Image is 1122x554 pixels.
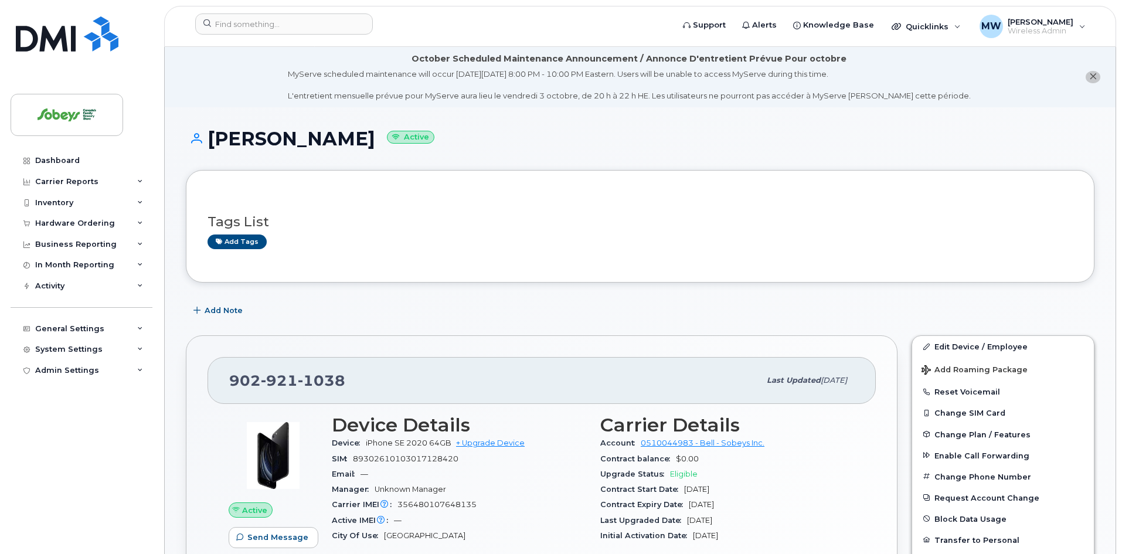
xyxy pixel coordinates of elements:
h3: Device Details [332,414,586,436]
span: [DATE] [821,376,847,385]
span: Contract balance [600,454,676,463]
span: — [361,470,368,478]
span: 356480107648135 [397,500,477,509]
div: October Scheduled Maintenance Announcement / Annonce D'entretient Prévue Pour octobre [412,53,846,65]
span: [GEOGRAPHIC_DATA] [384,531,465,540]
span: Active [242,505,267,516]
button: Change SIM Card [912,402,1094,423]
span: Upgrade Status [600,470,670,478]
span: — [394,516,402,525]
button: Enable Call Forwarding [912,445,1094,466]
h3: Carrier Details [600,414,855,436]
div: MyServe scheduled maintenance will occur [DATE][DATE] 8:00 PM - 10:00 PM Eastern. Users will be u... [288,69,971,101]
span: City Of Use [332,531,384,540]
span: Account [600,439,641,447]
h3: Tags List [208,215,1073,229]
a: + Upgrade Device [456,439,525,447]
a: 0510044983 - Bell - Sobeys Inc. [641,439,764,447]
span: 89302610103017128420 [353,454,458,463]
span: [DATE] [684,485,709,494]
span: 1038 [298,372,345,389]
span: Add Note [205,305,243,316]
span: Contract Start Date [600,485,684,494]
a: Edit Device / Employee [912,336,1094,357]
span: Enable Call Forwarding [934,451,1029,460]
span: Active IMEI [332,516,394,525]
span: [DATE] [693,531,718,540]
span: Unknown Manager [375,485,446,494]
span: 902 [229,372,345,389]
span: $0.00 [676,454,699,463]
span: [DATE] [687,516,712,525]
button: Request Account Change [912,487,1094,508]
img: image20231002-3703462-2fle3a.jpeg [238,420,308,491]
button: close notification [1086,71,1100,83]
span: iPhone SE 2020 64GB [366,439,451,447]
button: Change Plan / Features [912,424,1094,445]
span: Contract Expiry Date [600,500,689,509]
span: SIM [332,454,353,463]
span: Add Roaming Package [922,365,1028,376]
a: Add tags [208,234,267,249]
span: Device [332,439,366,447]
span: Last Upgraded Date [600,516,687,525]
button: Block Data Usage [912,508,1094,529]
span: Manager [332,485,375,494]
span: Change Plan / Features [934,430,1031,439]
small: Active [387,131,434,144]
span: Eligible [670,470,698,478]
button: Transfer to Personal [912,529,1094,550]
button: Add Note [186,300,253,321]
h1: [PERSON_NAME] [186,128,1094,149]
button: Change Phone Number [912,466,1094,487]
span: Email [332,470,361,478]
span: Last updated [767,376,821,385]
span: Send Message [247,532,308,543]
button: Add Roaming Package [912,357,1094,381]
span: 921 [261,372,298,389]
span: [DATE] [689,500,714,509]
button: Reset Voicemail [912,381,1094,402]
span: Carrier IMEI [332,500,397,509]
button: Send Message [229,527,318,548]
span: Initial Activation Date [600,531,693,540]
